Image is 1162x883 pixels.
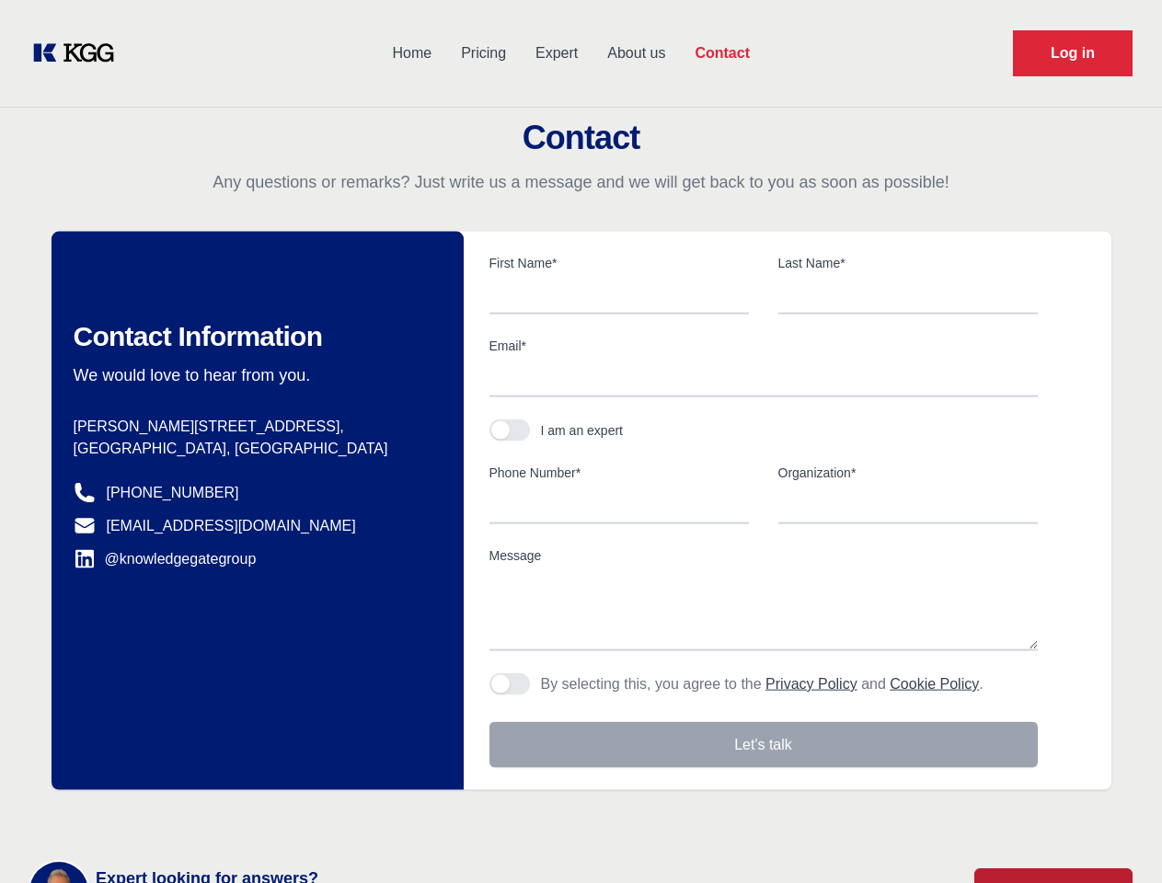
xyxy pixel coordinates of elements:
label: Message [489,546,1038,565]
a: Pricing [446,29,521,77]
div: I am an expert [541,421,624,440]
iframe: Chat Widget [1070,795,1162,883]
label: Email* [489,337,1038,355]
p: Any questions or remarks? Just write us a message and we will get back to you as soon as possible! [22,171,1140,193]
a: Cookie Policy [890,676,979,692]
a: [EMAIL_ADDRESS][DOMAIN_NAME] [107,515,356,537]
div: Cookie settings [20,866,113,876]
label: Organization* [778,464,1038,482]
p: We would love to hear from you. [74,364,434,386]
a: @knowledgegategroup [74,548,257,570]
label: First Name* [489,254,749,272]
a: [PHONE_NUMBER] [107,482,239,504]
h2: Contact [22,120,1140,156]
a: Privacy Policy [765,676,857,692]
a: Contact [680,29,765,77]
p: By selecting this, you agree to the and . [541,673,984,695]
label: Last Name* [778,254,1038,272]
h2: Contact Information [74,320,434,353]
label: Phone Number* [489,464,749,482]
a: Expert [521,29,593,77]
button: Let's talk [489,722,1038,768]
a: Request Demo [1013,30,1133,76]
a: About us [593,29,680,77]
a: KOL Knowledge Platform: Talk to Key External Experts (KEE) [29,39,129,68]
p: [PERSON_NAME][STREET_ADDRESS], [74,416,434,438]
a: Home [377,29,446,77]
p: [GEOGRAPHIC_DATA], [GEOGRAPHIC_DATA] [74,438,434,460]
